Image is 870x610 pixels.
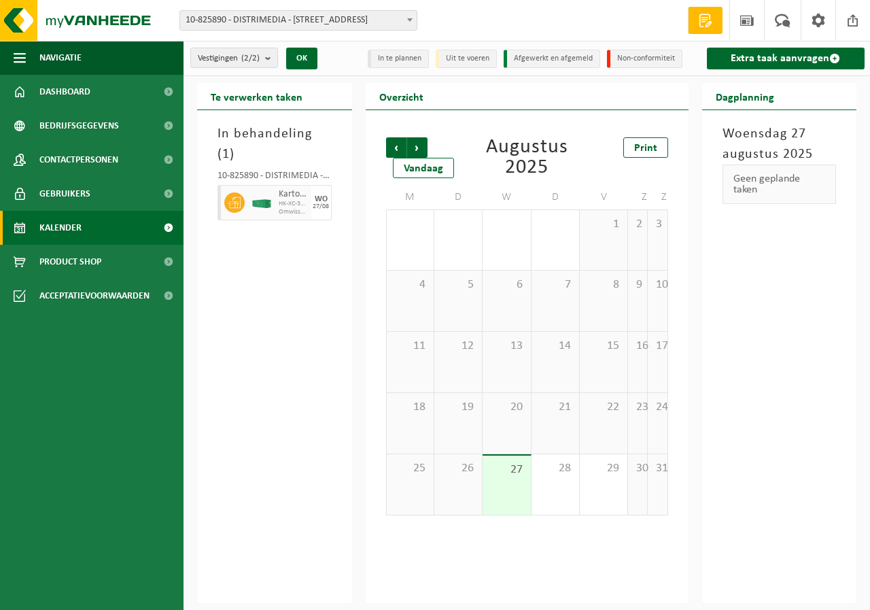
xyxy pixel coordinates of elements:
[393,158,454,178] div: Vandaag
[587,277,621,292] span: 8
[489,400,523,415] span: 20
[489,339,523,354] span: 13
[217,124,332,165] h3: In behandeling ( )
[532,185,580,209] td: D
[217,171,332,185] div: 10-825890 - DISTRIMEDIA - TIELT
[538,400,572,415] span: 21
[580,185,628,209] td: V
[241,54,260,63] count: (2/2)
[634,143,657,154] span: Print
[394,339,427,354] span: 11
[434,185,483,209] td: D
[655,277,660,292] span: 10
[538,339,572,354] span: 14
[436,50,497,68] li: Uit te voeren
[394,461,427,476] span: 25
[607,50,682,68] li: Non-conformiteit
[39,143,118,177] span: Contactpersonen
[635,217,640,232] span: 2
[39,75,90,109] span: Dashboard
[587,400,621,415] span: 22
[648,185,667,209] td: Z
[489,277,523,292] span: 6
[279,189,308,200] span: Karton/papier, los (bedrijven)
[190,48,278,68] button: Vestigingen(2/2)
[489,462,523,477] span: 27
[635,400,640,415] span: 23
[441,400,475,415] span: 19
[655,461,660,476] span: 31
[702,83,788,109] h2: Dagplanning
[538,461,572,476] span: 28
[655,217,660,232] span: 3
[394,277,427,292] span: 4
[286,48,317,69] button: OK
[655,339,660,354] span: 17
[197,83,316,109] h2: Te verwerken taken
[313,203,329,210] div: 27/08
[538,277,572,292] span: 7
[222,148,230,161] span: 1
[251,198,272,208] img: HK-XC-30-GN-00
[394,400,427,415] span: 18
[198,48,260,69] span: Vestigingen
[407,137,428,158] span: Volgende
[723,165,837,204] div: Geen geplande taken
[628,185,648,209] td: Z
[386,137,406,158] span: Vorige
[39,41,82,75] span: Navigatie
[441,461,475,476] span: 26
[386,185,434,209] td: M
[655,400,660,415] span: 24
[483,185,531,209] td: W
[39,279,150,313] span: Acceptatievoorwaarden
[587,461,621,476] span: 29
[315,195,328,203] div: WO
[587,217,621,232] span: 1
[180,11,417,30] span: 10-825890 - DISTRIMEDIA - 8700 TIELT, MEULEBEEKSESTEENWEG 20
[39,245,101,279] span: Product Shop
[504,50,600,68] li: Afgewerkt en afgemeld
[366,83,437,109] h2: Overzicht
[635,277,640,292] span: 9
[441,277,475,292] span: 5
[723,124,837,165] h3: Woensdag 27 augustus 2025
[635,339,640,354] span: 16
[39,177,90,211] span: Gebruikers
[623,137,668,158] a: Print
[368,50,429,68] li: In te plannen
[707,48,865,69] a: Extra taak aanvragen
[279,208,308,216] span: Omwisseling op aanvraag
[179,10,417,31] span: 10-825890 - DISTRIMEDIA - 8700 TIELT, MEULEBEEKSESTEENWEG 20
[279,200,308,208] span: HK-XC-30-G karton/papier, los (bedrijven)
[635,461,640,476] span: 30
[39,211,82,245] span: Kalender
[481,137,572,178] div: Augustus 2025
[441,339,475,354] span: 12
[587,339,621,354] span: 15
[39,109,119,143] span: Bedrijfsgegevens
